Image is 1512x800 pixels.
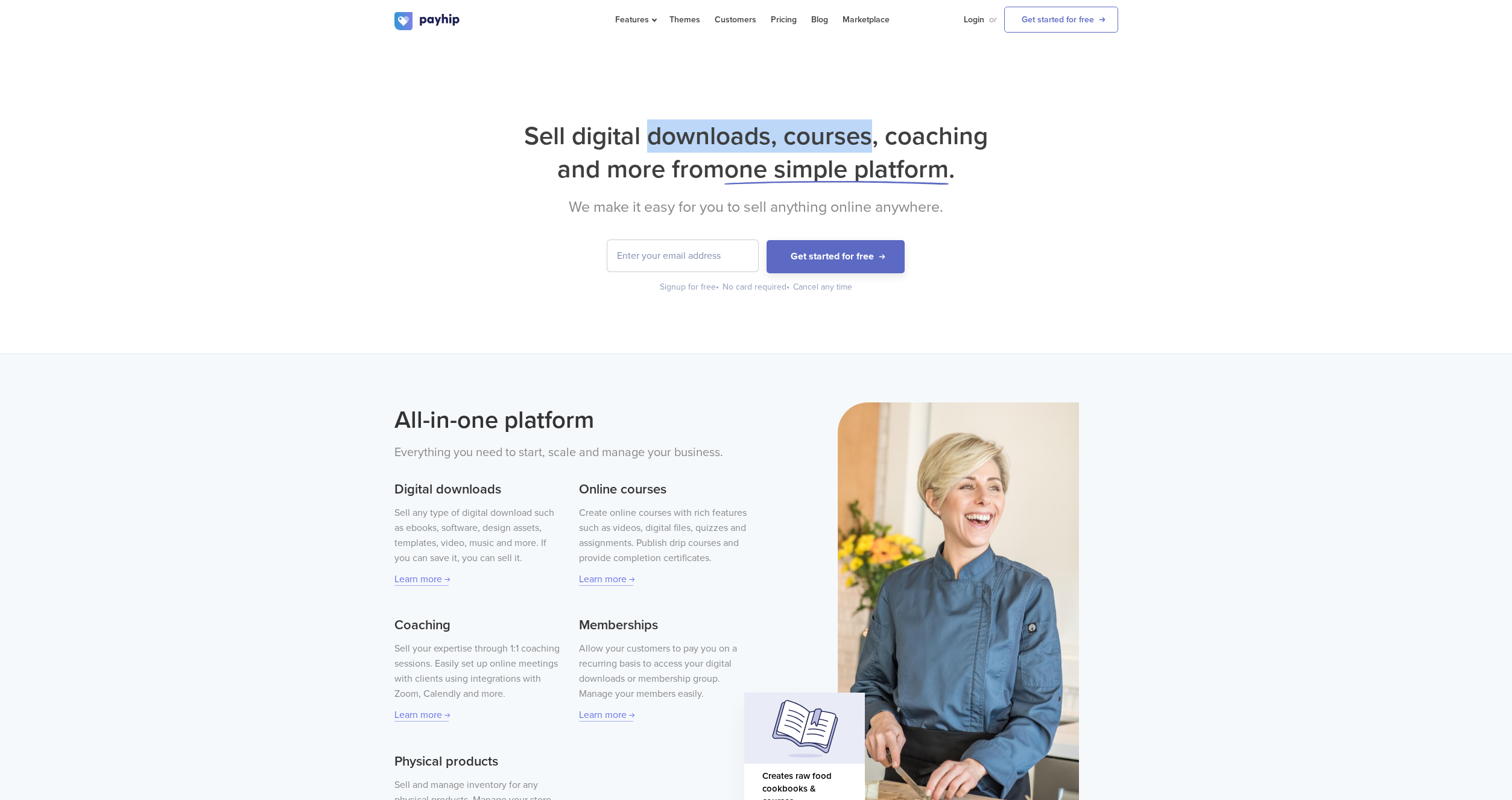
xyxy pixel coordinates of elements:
span: • [716,282,719,292]
a: Learn more [579,573,633,586]
a: Learn more [394,573,449,586]
p: Create online courses with rich features such as videos, digital files, quizzes and assignments. ... [579,506,747,566]
h3: Memberships [579,616,747,635]
a: Learn more [394,709,449,722]
p: Sell any type of digital download such as ebooks, software, design assets, templates, video, musi... [394,506,562,566]
button: Get started for free [767,240,905,273]
span: . [949,154,955,185]
h3: Physical products [394,752,562,772]
h3: Coaching [394,616,562,635]
img: logo.svg [394,12,461,30]
input: Enter your email address [607,240,758,271]
p: Everything you need to start, scale and manage your business. [394,443,747,462]
div: No card required [723,281,791,293]
a: Get started for free [1004,7,1118,33]
div: Signup for free [660,281,720,293]
img: homepage-hero-card-image.svg [744,693,865,764]
span: • [786,282,789,292]
p: Allow your customers to pay you on a recurring basis to access your digital downloads or membersh... [579,641,747,702]
span: one simple platform [724,154,949,185]
div: Cancel any time [793,281,852,293]
a: Learn more [579,709,633,722]
span: Features [615,14,655,25]
h2: All-in-one platform [394,402,747,437]
h1: Sell digital downloads, courses, coaching and more from [394,119,1118,186]
h3: Online courses [579,480,747,500]
h2: We make it easy for you to sell anything online anywhere. [394,198,1118,216]
h3: Digital downloads [394,480,562,500]
p: Sell your expertise through 1:1 coaching sessions. Easily set up online meetings with clients usi... [394,641,562,702]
